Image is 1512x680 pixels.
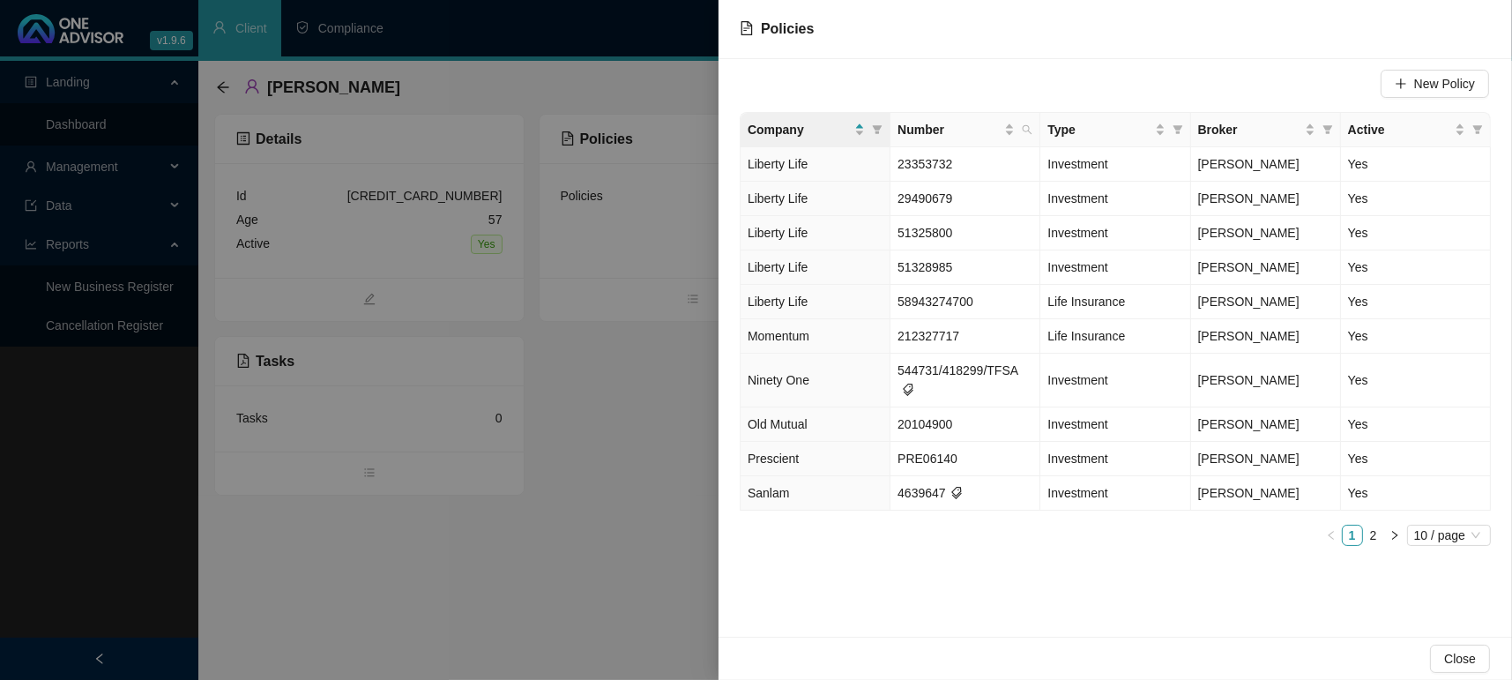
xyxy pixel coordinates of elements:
a: 2 [1364,526,1383,545]
td: Yes [1341,216,1491,250]
button: Close [1430,645,1490,673]
span: Momentum [748,329,809,343]
span: filter [1319,116,1337,143]
span: [PERSON_NAME] [1198,191,1300,205]
span: [PERSON_NAME] [1198,486,1300,500]
td: Yes [1341,319,1491,354]
span: tags [950,487,963,499]
span: [PERSON_NAME] [1198,329,1300,343]
span: Liberty Life [748,295,808,309]
span: filter [872,124,883,135]
span: Close [1444,649,1476,669]
a: 1 [1343,526,1362,545]
span: PRE06140 [898,452,957,466]
span: Investment [1047,191,1107,205]
span: [PERSON_NAME] [1198,452,1300,466]
span: search [1022,124,1032,135]
span: [PERSON_NAME] [1198,157,1300,171]
td: Yes [1341,407,1491,442]
button: right [1384,525,1405,546]
td: Yes [1341,285,1491,319]
span: Sanlam [748,486,789,500]
button: left [1321,525,1342,546]
span: 212327717 [898,329,959,343]
th: Broker [1191,113,1341,147]
span: file-text [740,21,754,35]
span: Type [1047,120,1151,139]
span: Life Insurance [1047,329,1125,343]
span: filter [1173,124,1183,135]
th: Active [1341,113,1491,147]
span: [PERSON_NAME] [1198,295,1300,309]
span: filter [868,116,886,143]
span: Liberty Life [748,191,808,205]
span: Liberty Life [748,226,808,240]
li: Previous Page [1321,525,1342,546]
span: Liberty Life [748,157,808,171]
span: plus [1395,78,1407,90]
span: Investment [1047,417,1107,431]
span: [PERSON_NAME] [1198,260,1300,274]
td: Yes [1341,476,1491,511]
span: 20104900 [898,417,952,431]
span: filter [1469,116,1486,143]
td: 544731/418299/TFSA [890,354,1040,407]
span: Broker [1198,120,1301,139]
span: 23353732 [898,157,952,171]
div: Page Size [1407,525,1491,546]
span: 10 / page [1414,526,1484,545]
span: New Policy [1414,74,1475,93]
span: 29490679 [898,191,952,205]
span: Company [748,120,851,139]
span: filter [1472,124,1483,135]
span: Ninety One [748,373,809,387]
span: Investment [1047,373,1107,387]
span: Prescient [748,452,799,466]
span: Investment [1047,452,1107,466]
td: 4639647 [890,476,1040,511]
span: Investment [1047,157,1107,171]
span: Policies [761,21,814,36]
li: 1 [1342,525,1363,546]
span: Old Mutual [748,417,808,431]
span: Investment [1047,260,1107,274]
span: filter [1322,124,1333,135]
td: Yes [1341,354,1491,407]
span: [PERSON_NAME] [1198,417,1300,431]
li: Next Page [1384,525,1405,546]
span: left [1326,530,1337,541]
span: 51325800 [898,226,952,240]
span: [PERSON_NAME] [1198,226,1300,240]
td: Yes [1341,250,1491,285]
td: Yes [1341,182,1491,216]
button: New Policy [1381,70,1489,98]
span: 51328985 [898,260,952,274]
span: Investment [1047,486,1107,500]
span: Number [898,120,1001,139]
th: Type [1040,113,1190,147]
span: Life Insurance [1047,295,1125,309]
span: [PERSON_NAME] [1198,373,1300,387]
td: Yes [1341,147,1491,182]
span: Active [1348,120,1451,139]
span: filter [1169,116,1187,143]
span: 58943274700 [898,295,973,309]
span: Liberty Life [748,260,808,274]
span: Investment [1047,226,1107,240]
td: Yes [1341,442,1491,476]
th: Number [890,113,1040,147]
span: search [1018,116,1036,143]
span: right [1389,530,1400,541]
li: 2 [1363,525,1384,546]
span: tags [902,384,914,396]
